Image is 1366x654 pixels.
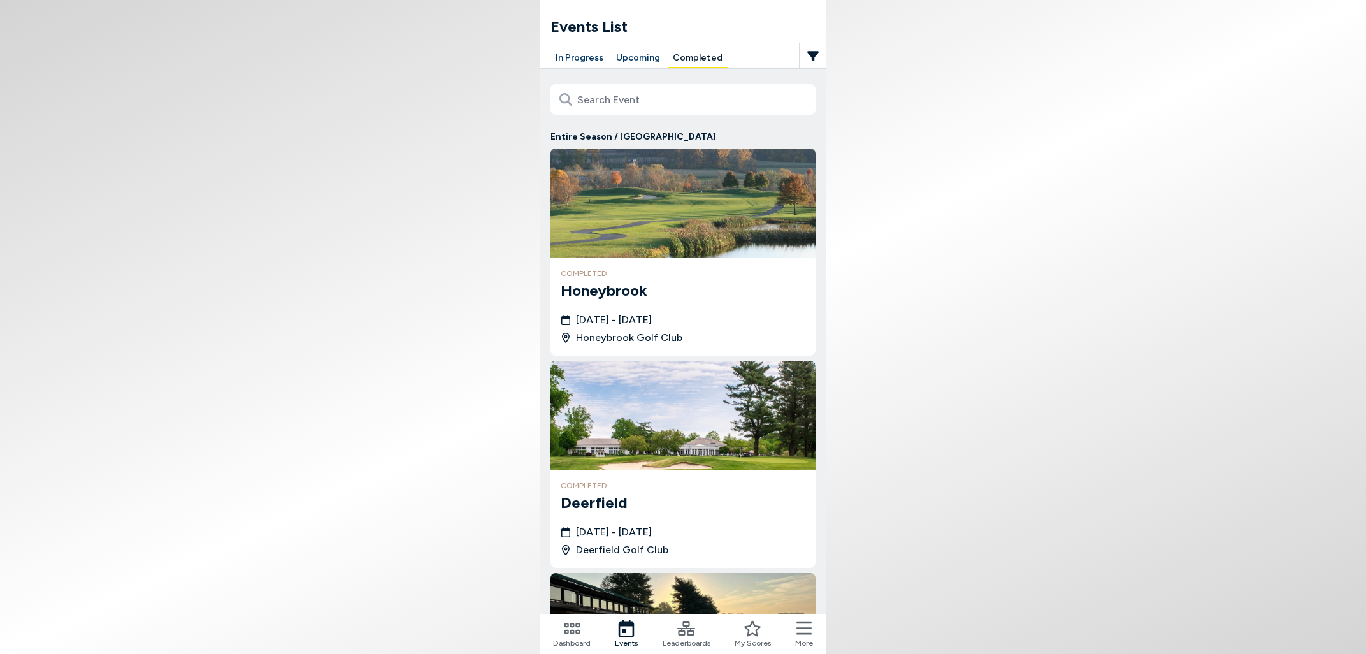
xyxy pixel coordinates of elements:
a: HoneybrookcompletedHoneybrook[DATE] - [DATE]Honeybrook Golf Club [550,149,816,356]
p: Entire Season / [GEOGRAPHIC_DATA] [550,130,816,143]
span: Leaderboards [663,637,710,649]
img: Honeybrook [550,149,816,258]
h3: Deerfield [561,491,805,514]
input: Search Event [550,84,816,115]
span: Honeybrook Golf Club [576,330,682,345]
span: More [795,637,813,649]
span: Events [615,637,638,649]
a: DeerfieldcompletedDeerfield[DATE] - [DATE]Deerfield Golf Club [550,361,816,568]
a: Leaderboards [663,620,710,649]
span: [DATE] - [DATE] [576,525,652,540]
span: My Scores [735,637,771,649]
h3: Honeybrook [561,279,805,302]
h4: completed [561,268,805,279]
h4: completed [561,480,805,491]
a: My Scores [735,620,771,649]
button: Upcoming [611,48,665,68]
button: In Progress [550,48,608,68]
div: Manage your account [540,48,826,68]
span: Deerfield Golf Club [576,542,668,558]
span: Dashboard [553,637,591,649]
img: Deerfield [550,361,816,470]
button: More [795,620,813,649]
span: [DATE] - [DATE] [576,312,652,328]
a: Events [615,620,638,649]
a: Dashboard [553,620,591,649]
h1: Events List [550,15,826,38]
button: Completed [668,48,728,68]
